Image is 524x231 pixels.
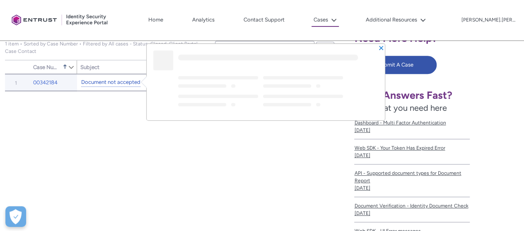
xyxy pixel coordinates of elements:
[312,14,339,27] button: Cases
[354,89,469,102] h1: Need Answers Fast?
[461,17,515,23] p: [PERSON_NAME].[PERSON_NAME].ext
[33,79,58,87] a: 00342184
[354,144,469,152] span: Web SDK - Your Token Has Expired Error
[354,152,370,158] lightning-formatted-date-time: [DATE]
[33,64,61,70] span: Case Number
[354,127,370,133] lightning-formatted-date-time: [DATE]
[354,119,469,126] span: Dashboard - Multi Factor Authentication
[354,56,437,74] button: Submit A Case
[5,206,26,227] button: Open Preferences
[354,202,469,210] span: Document Verification - Identity Document Check
[461,15,516,24] button: User Profile rebecca.schwarz.ext
[5,206,26,227] div: Cookie Preferences
[5,74,336,91] table: My Open Cases (Client Portal)
[354,169,469,184] span: API - Supported document types for Document Report
[215,41,314,54] input: Search this list...
[354,32,437,44] span: Need More Help?
[146,14,165,26] a: Home
[354,210,370,216] lightning-formatted-date-time: [DATE]
[241,14,287,26] a: Contact Support
[5,41,198,54] span: My Open Cases (Client Portal)
[364,14,428,26] button: Additional Resources
[190,14,217,26] a: Analytics, opens in new tab
[354,103,447,113] span: Find what you need here
[354,185,370,191] lightning-formatted-date-time: [DATE]
[316,42,334,55] button: List View Controls
[81,78,140,87] a: Document not accepted
[378,45,384,50] button: Close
